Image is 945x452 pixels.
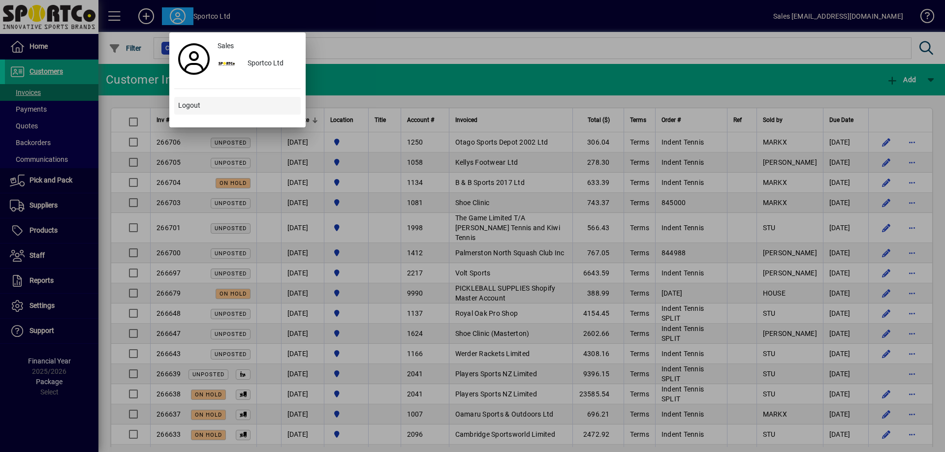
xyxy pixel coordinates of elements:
[218,41,234,51] span: Sales
[214,37,301,55] a: Sales
[174,50,214,68] a: Profile
[240,55,301,73] div: Sportco Ltd
[214,55,301,73] button: Sportco Ltd
[174,97,301,115] button: Logout
[178,100,200,111] span: Logout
